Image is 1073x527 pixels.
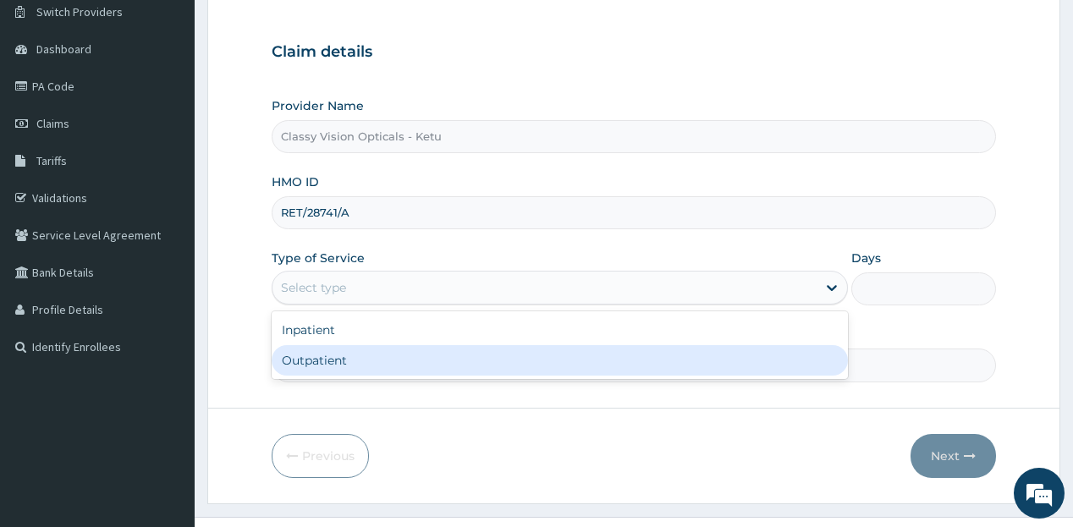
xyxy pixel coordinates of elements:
[36,4,123,19] span: Switch Providers
[272,196,995,229] input: Enter HMO ID
[272,434,369,478] button: Previous
[851,250,881,266] label: Days
[272,345,848,376] div: Outpatient
[272,173,319,190] label: HMO ID
[272,43,995,62] h3: Claim details
[36,116,69,131] span: Claims
[272,97,364,114] label: Provider Name
[36,153,67,168] span: Tariffs
[36,41,91,57] span: Dashboard
[281,279,346,296] div: Select type
[911,434,996,478] button: Next
[272,250,365,266] label: Type of Service
[272,315,848,345] div: Inpatient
